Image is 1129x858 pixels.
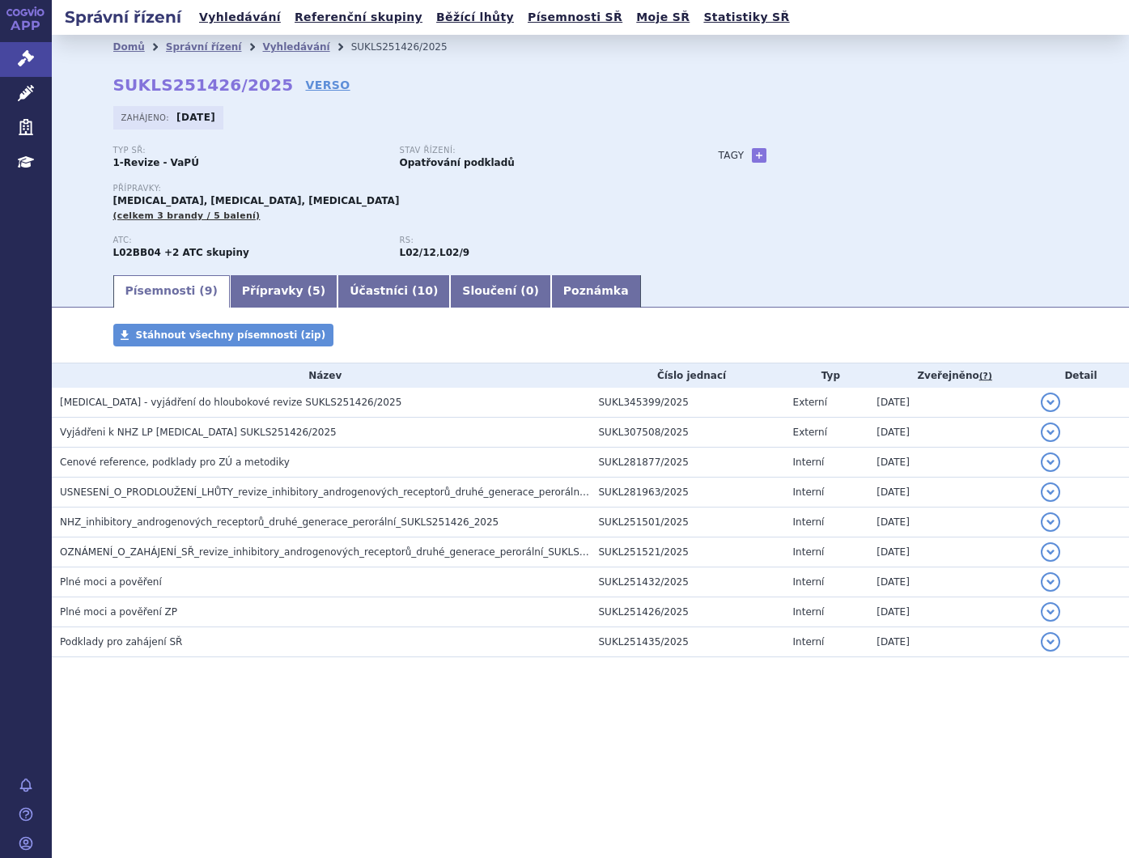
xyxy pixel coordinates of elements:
td: SUKL251521/2025 [591,537,785,567]
span: NHZ_inhibitory_androgenových_receptorů_druhé_generace_perorální_SUKLS251426_2025 [60,516,499,528]
a: + [752,148,766,163]
a: Vyhledávání [262,41,329,53]
p: Typ SŘ: [113,146,384,155]
td: [DATE] [868,478,1033,508]
span: 0 [526,284,534,297]
button: detail [1041,452,1060,472]
a: Referenční skupiny [290,6,427,28]
span: Vyjádřeni k NHZ LP ERLEADA SUKLS251426/2025 [60,427,337,438]
button: detail [1041,482,1060,502]
p: Přípravky: [113,184,686,193]
th: Zveřejněno [868,363,1033,388]
span: Interní [793,546,825,558]
p: RS: [400,236,670,245]
th: Název [52,363,591,388]
span: Interní [793,486,825,498]
td: SUKL251435/2025 [591,627,785,657]
h3: Tagy [719,146,745,165]
abbr: (?) [979,371,992,382]
span: Podklady pro zahájení SŘ [60,636,182,648]
a: Domů [113,41,145,53]
span: 5 [312,284,320,297]
span: USNESENÍ_O_PRODLOUŽENÍ_LHŮTY_revize_inhibitory_androgenových_receptorů_druhé_generace_perorální_SUKL [60,486,612,498]
button: detail [1041,542,1060,562]
a: Účastníci (10) [337,275,450,308]
p: ATC: [113,236,384,245]
td: [DATE] [868,508,1033,537]
a: Sloučení (0) [450,275,550,308]
td: [DATE] [868,418,1033,448]
span: Interní [793,576,825,588]
a: Přípravky (5) [230,275,337,308]
a: Moje SŘ [631,6,694,28]
strong: 1-Revize - VaPÚ [113,157,199,168]
span: Interní [793,636,825,648]
span: OZNÁMENÍ_O_ZAHÁJENÍ_SŘ_revize_inhibitory_androgenových_receptorů_druhé_generace_perorální_SUKLS25142 [60,546,610,558]
th: Typ [785,363,869,388]
a: VERSO [305,77,350,93]
span: 10 [417,284,432,297]
li: SUKLS251426/2025 [351,35,469,59]
strong: SUKLS251426/2025 [113,75,294,95]
td: SUKL281877/2025 [591,448,785,478]
strong: enzalutamid [439,247,469,258]
button: detail [1041,423,1060,442]
a: Vyhledávání [194,6,286,28]
span: Externí [793,427,827,438]
td: [DATE] [868,448,1033,478]
td: SUKL251426/2025 [591,597,785,627]
button: detail [1041,602,1060,622]
h2: Správní řízení [52,6,194,28]
button: detail [1041,572,1060,592]
td: [DATE] [868,597,1033,627]
td: SUKL251501/2025 [591,508,785,537]
strong: ENZALUTAMID [113,247,161,258]
span: Externí [793,397,827,408]
a: Statistiky SŘ [698,6,794,28]
span: Interní [793,606,825,618]
span: Stáhnout všechny písemnosti (zip) [136,329,326,341]
td: [DATE] [868,537,1033,567]
span: [MEDICAL_DATA], [MEDICAL_DATA], [MEDICAL_DATA] [113,195,400,206]
button: detail [1041,632,1060,652]
span: 9 [205,284,213,297]
th: Detail [1033,363,1129,388]
a: Stáhnout všechny písemnosti (zip) [113,324,334,346]
div: , [400,236,686,260]
strong: [DATE] [176,112,215,123]
p: Stav řízení: [400,146,670,155]
strong: Opatřování podkladů [400,157,515,168]
td: [DATE] [868,567,1033,597]
td: [DATE] [868,627,1033,657]
button: detail [1041,393,1060,412]
th: Číslo jednací [591,363,785,388]
span: (celkem 3 brandy / 5 balení) [113,210,261,221]
a: Správní řízení [166,41,242,53]
button: detail [1041,512,1060,532]
span: Cenové reference, podklady pro ZÚ a metodiky [60,457,290,468]
span: Interní [793,457,825,468]
a: Písemnosti SŘ [523,6,627,28]
a: Písemnosti (9) [113,275,230,308]
td: SUKL281963/2025 [591,478,785,508]
span: Zahájeno: [121,111,172,124]
a: Poznámka [551,275,641,308]
span: Interní [793,516,825,528]
td: SUKL251432/2025 [591,567,785,597]
span: Plné moci a pověření [60,576,162,588]
td: SUKL307508/2025 [591,418,785,448]
strong: +2 ATC skupiny [164,247,249,258]
a: Běžící lhůty [431,6,519,28]
td: SUKL345399/2025 [591,388,785,418]
span: Plné moci a pověření ZP [60,606,177,618]
strong: inhibitory androgenových receptorů druhé generace, perorální podání [400,247,436,258]
td: [DATE] [868,388,1033,418]
span: Xtandi - vyjádření do hloubokové revize SUKLS251426/2025 [60,397,401,408]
